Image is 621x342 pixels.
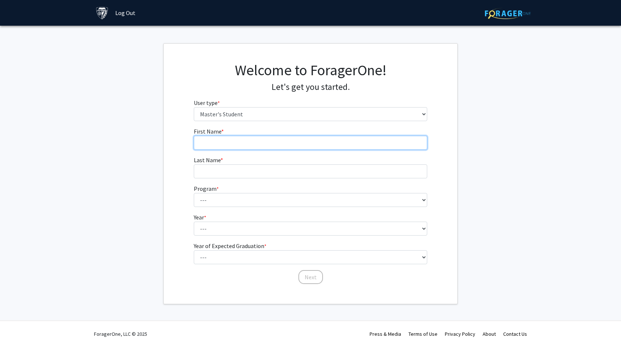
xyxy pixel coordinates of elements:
a: Terms of Use [408,331,437,337]
label: Year of Expected Graduation [194,241,266,250]
a: Contact Us [503,331,527,337]
label: Program [194,184,219,193]
a: Press & Media [370,331,401,337]
label: Year [194,213,206,222]
h4: Let's get you started. [194,82,428,92]
label: User type [194,98,220,107]
span: Last Name [194,156,221,164]
span: First Name [194,128,221,135]
a: About [483,331,496,337]
a: Privacy Policy [445,331,475,337]
img: ForagerOne Logo [485,8,531,19]
img: Johns Hopkins University Logo [96,7,109,19]
button: Next [298,270,323,284]
h1: Welcome to ForagerOne! [194,61,428,79]
iframe: Chat [6,309,31,336]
